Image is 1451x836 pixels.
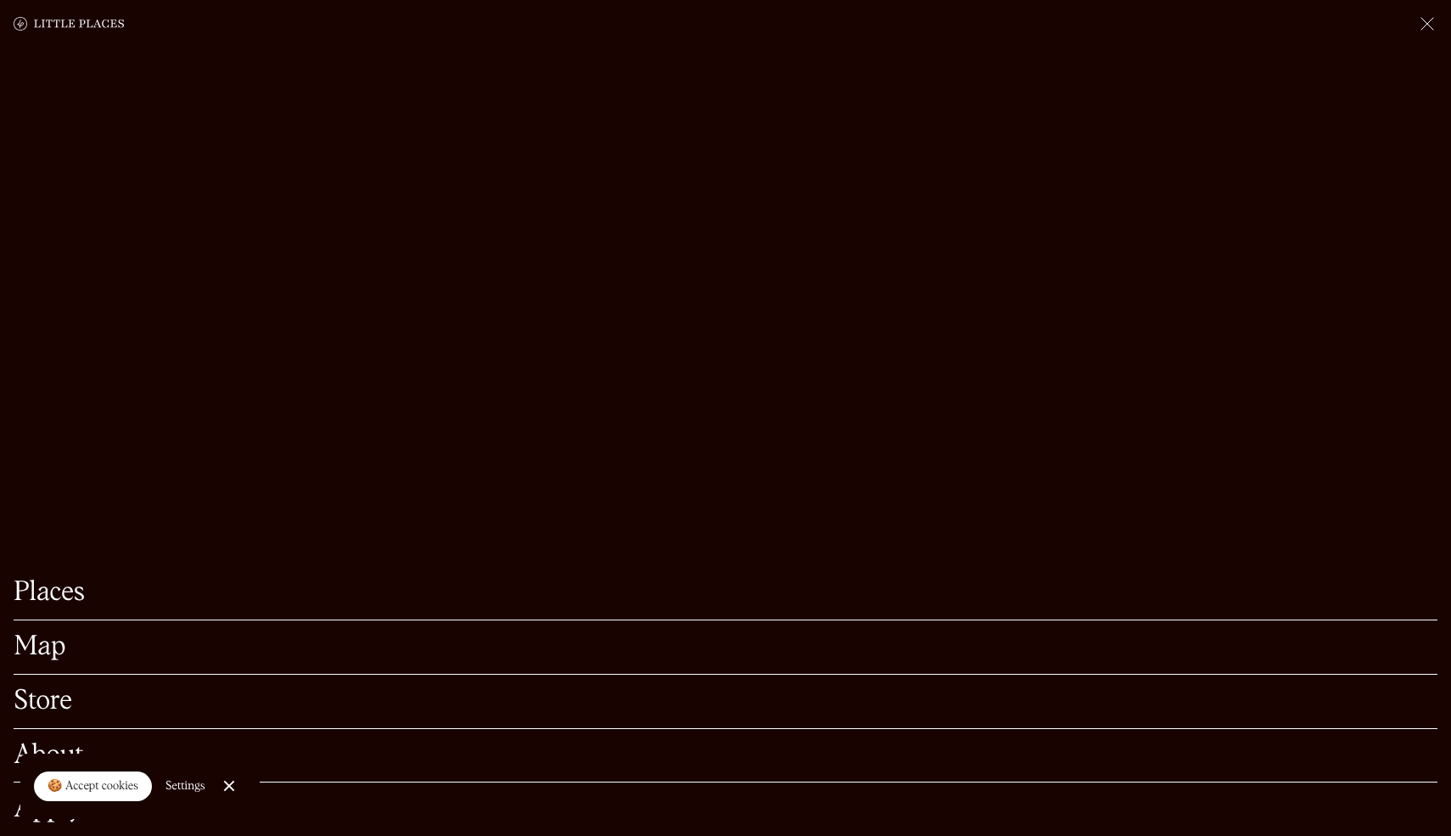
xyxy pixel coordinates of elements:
div: 🍪 Accept cookies [48,778,138,795]
div: Settings [165,780,205,792]
a: About [14,743,1437,769]
a: Close Cookie Popup [212,769,246,803]
a: Apply [14,796,1437,822]
a: 🍪 Accept cookies [34,771,152,802]
a: Store [14,688,1437,715]
a: Map [14,634,1437,660]
a: Settings [165,767,205,805]
a: Places [14,580,1437,606]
